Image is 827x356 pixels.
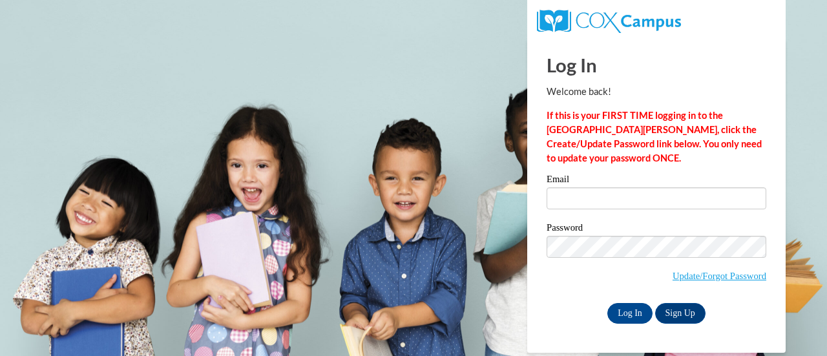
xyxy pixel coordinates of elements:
img: COX Campus [537,10,681,33]
p: Welcome back! [547,85,766,99]
label: Password [547,223,766,236]
a: Sign Up [655,303,706,324]
label: Email [547,174,766,187]
h1: Log In [547,52,766,78]
a: COX Campus [537,15,681,26]
input: Log In [607,303,653,324]
strong: If this is your FIRST TIME logging in to the [GEOGRAPHIC_DATA][PERSON_NAME], click the Create/Upd... [547,110,762,163]
a: Update/Forgot Password [673,271,766,281]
